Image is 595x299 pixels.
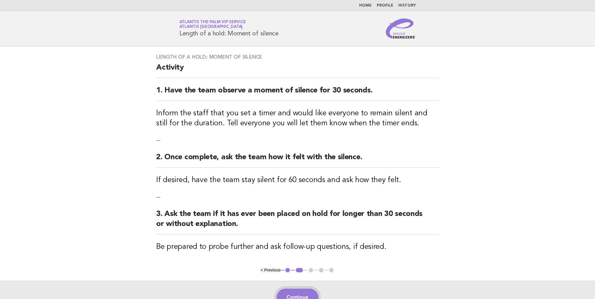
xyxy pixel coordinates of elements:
img: Service Energizers [386,18,416,39]
h2: 2. Once complete, ask the team how it felt with the silence. [156,152,439,168]
button: 1 [284,267,291,273]
h3: Inform the staff that you set a timer and would like everyone to remain silent and still for the ... [156,108,439,129]
a: Home [359,4,372,8]
h2: Activity [156,63,439,78]
button: 2 [295,267,304,273]
button: < Previous [261,268,280,272]
h3: Length of a hold: Moment of silence [156,54,439,60]
h3: Be prepared to probe further and ask follow-up questions, if desired. [156,242,439,252]
a: Atlantis The Palm VIP ServiceAtlantis [GEOGRAPHIC_DATA] [179,20,246,29]
h2: 3. Ask the team if it has ever been placed on hold for longer than 30 seconds or without explanat... [156,209,439,234]
h3: If desired, have the team stay silent for 60 seconds and ask how they felt. [156,175,439,185]
span: Atlantis [GEOGRAPHIC_DATA] [179,25,243,29]
h1: Length of a hold: Moment of silence [179,20,279,37]
a: History [398,4,416,8]
h2: 1. Have the team observe a moment of silence for 30 seconds. [156,86,439,101]
p: -- [156,193,439,202]
a: Profile [377,4,393,8]
p: -- [156,136,439,145]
